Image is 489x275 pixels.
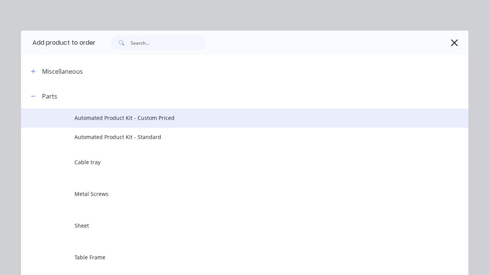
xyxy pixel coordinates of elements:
span: Cable tray [74,158,389,166]
div: Parts [42,92,57,101]
input: Search... [131,35,206,50]
span: Sheet [74,222,389,230]
span: Table Frame [74,253,389,261]
span: Automated Product Kit - Standard [74,133,389,141]
span: Automated Product Kit - Custom Priced [74,114,389,122]
div: Add product to order [21,31,96,55]
span: Metal Screws [74,190,389,198]
div: Miscellaneous [42,67,83,76]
